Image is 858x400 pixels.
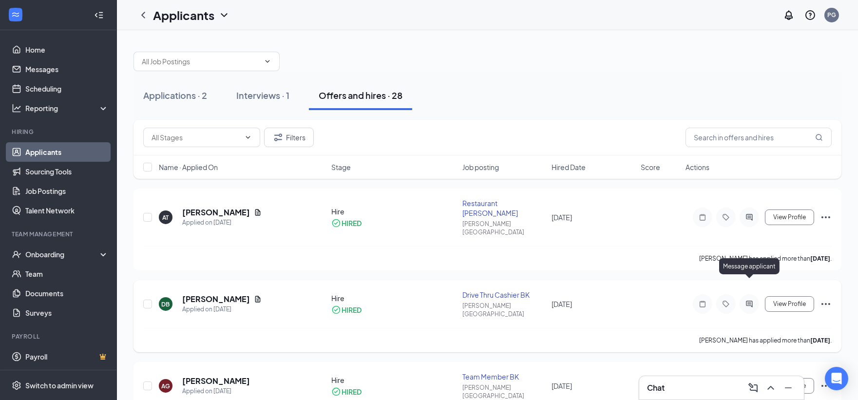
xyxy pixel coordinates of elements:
[697,300,708,308] svg: Note
[810,337,830,344] b: [DATE]
[25,249,100,259] div: Onboarding
[142,56,260,67] input: All Job Postings
[254,209,262,216] svg: Document
[744,213,755,221] svg: ActiveChat
[773,301,806,307] span: View Profile
[765,210,814,225] button: View Profile
[765,296,814,312] button: View Profile
[552,300,572,308] span: [DATE]
[331,293,457,303] div: Hire
[699,254,832,263] p: [PERSON_NAME] has applied more than .
[161,382,170,390] div: AG
[462,220,546,236] div: [PERSON_NAME][GEOGRAPHIC_DATA]
[647,382,665,393] h3: Chat
[331,207,457,216] div: Hire
[331,162,351,172] span: Stage
[462,302,546,318] div: [PERSON_NAME][GEOGRAPHIC_DATA]
[319,89,402,101] div: Offers and hires · 28
[236,89,289,101] div: Interviews · 1
[825,367,848,390] div: Open Intercom Messenger
[719,258,780,274] div: Message applicant
[244,133,252,141] svg: ChevronDown
[152,132,240,143] input: All Stages
[159,162,218,172] span: Name · Applied On
[25,201,109,220] a: Talent Network
[12,128,107,136] div: Hiring
[25,284,109,303] a: Documents
[12,103,21,113] svg: Analysis
[182,207,250,218] h5: [PERSON_NAME]
[264,128,314,147] button: Filter Filters
[25,264,109,284] a: Team
[25,40,109,59] a: Home
[783,9,795,21] svg: Notifications
[641,162,660,172] span: Score
[552,162,586,172] span: Hired Date
[12,230,107,238] div: Team Management
[342,387,362,397] div: HIRED
[25,79,109,98] a: Scheduling
[218,9,230,21] svg: ChevronDown
[699,336,832,344] p: [PERSON_NAME] has applied more than .
[686,128,832,147] input: Search in offers and hires
[763,380,779,396] button: ChevronUp
[552,213,572,222] span: [DATE]
[804,9,816,21] svg: QuestionInfo
[815,133,823,141] svg: MagnifyingGlass
[331,218,341,228] svg: CheckmarkCircle
[810,255,830,262] b: [DATE]
[25,381,94,390] div: Switch to admin view
[462,290,546,300] div: Drive Thru Cashier BK
[462,162,499,172] span: Job posting
[25,347,109,366] a: PayrollCrown
[25,162,109,181] a: Sourcing Tools
[747,382,759,394] svg: ComposeMessage
[25,181,109,201] a: Job Postings
[331,375,457,385] div: Hire
[12,381,21,390] svg: Settings
[331,305,341,315] svg: CheckmarkCircle
[552,381,572,390] span: [DATE]
[697,213,708,221] svg: Note
[182,305,262,314] div: Applied on [DATE]
[25,142,109,162] a: Applicants
[11,10,20,19] svg: WorkstreamLogo
[782,382,794,394] svg: Minimize
[182,386,250,396] div: Applied on [DATE]
[686,162,709,172] span: Actions
[342,305,362,315] div: HIRED
[254,295,262,303] svg: Document
[25,103,109,113] div: Reporting
[264,57,271,65] svg: ChevronDown
[12,249,21,259] svg: UserCheck
[720,213,732,221] svg: Tag
[331,387,341,397] svg: CheckmarkCircle
[182,376,250,386] h5: [PERSON_NAME]
[744,300,755,308] svg: ActiveChat
[143,89,207,101] div: Applications · 2
[25,303,109,323] a: Surveys
[820,298,832,310] svg: Ellipses
[765,382,777,394] svg: ChevronUp
[162,300,170,308] div: DB
[781,380,796,396] button: Minimize
[342,218,362,228] div: HIRED
[773,214,806,221] span: View Profile
[163,213,169,222] div: AT
[12,332,107,341] div: Payroll
[820,380,832,392] svg: Ellipses
[182,218,262,228] div: Applied on [DATE]
[462,198,546,218] div: Restaurant [PERSON_NAME]
[745,380,761,396] button: ComposeMessage
[153,7,214,23] h1: Applicants
[827,11,836,19] div: PG
[94,10,104,20] svg: Collapse
[25,59,109,79] a: Messages
[462,372,546,381] div: Team Member BK
[720,300,732,308] svg: Tag
[137,9,149,21] svg: ChevronLeft
[462,383,546,400] div: [PERSON_NAME][GEOGRAPHIC_DATA]
[820,211,832,223] svg: Ellipses
[272,132,284,143] svg: Filter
